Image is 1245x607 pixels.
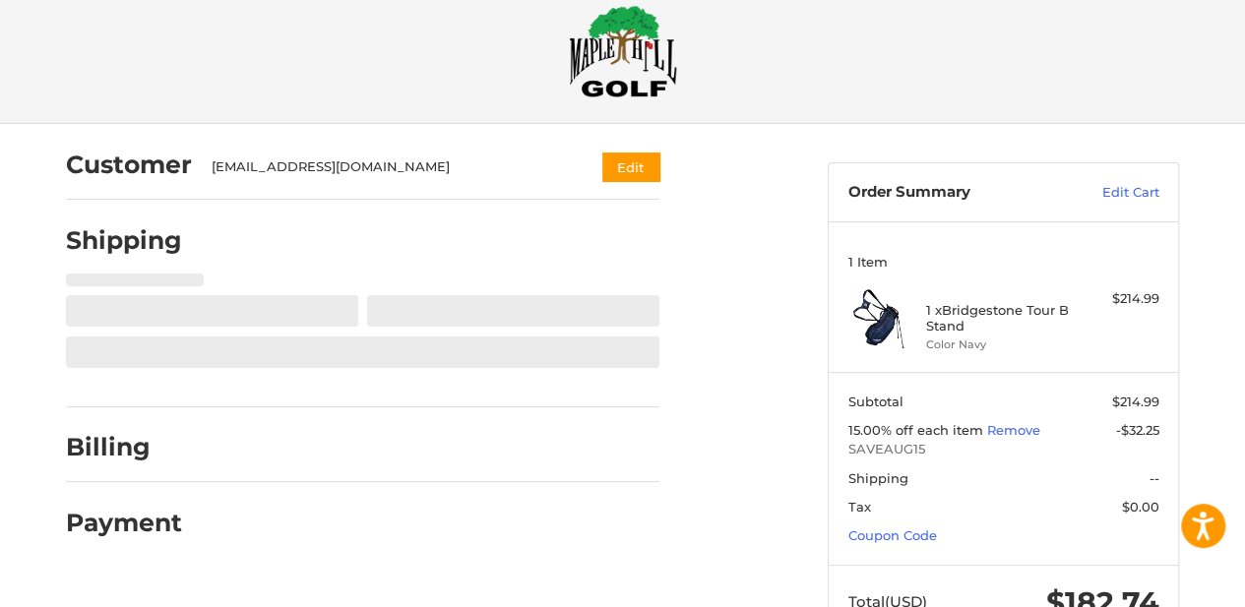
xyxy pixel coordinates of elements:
[848,499,871,515] span: Tax
[66,508,182,538] h2: Payment
[926,302,1077,334] h4: 1 x Bridgestone Tour B Stand
[569,5,677,97] img: Maple Hill Golf
[848,470,908,486] span: Shipping
[848,254,1159,270] h3: 1 Item
[602,152,659,181] button: Edit
[848,422,987,438] span: 15.00% off each item
[848,183,1060,203] h3: Order Summary
[1060,183,1159,203] a: Edit Cart
[987,422,1040,438] a: Remove
[1112,394,1159,409] span: $214.99
[1116,422,1159,438] span: -$32.25
[66,150,192,180] h2: Customer
[848,394,903,409] span: Subtotal
[848,527,937,543] a: Coupon Code
[66,432,181,462] h2: Billing
[66,225,182,256] h2: Shipping
[1150,470,1159,486] span: --
[1082,289,1159,309] div: $214.99
[212,157,565,177] div: [EMAIL_ADDRESS][DOMAIN_NAME]
[1122,499,1159,515] span: $0.00
[926,336,1077,353] li: Color Navy
[848,440,1159,459] span: SAVEAUG15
